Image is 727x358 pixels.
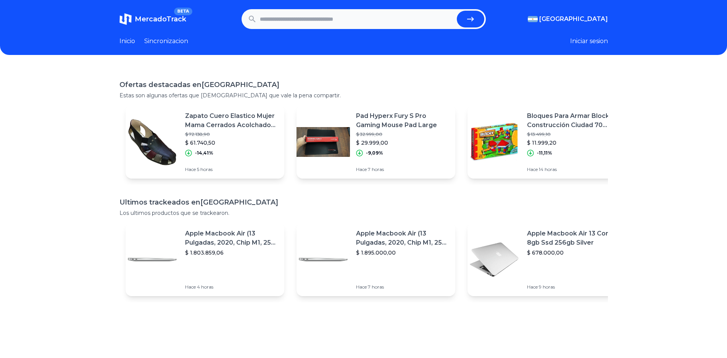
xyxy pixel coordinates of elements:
p: $ 32.999,00 [356,131,449,137]
a: Featured imageZapato Cuero Elastico Mujer Mama Cerrados Acolchado Art 410$ 72.138,90$ 61.740,50-1... [126,105,284,179]
p: Hace 14 horas [527,166,620,173]
p: -14,41% [195,150,213,156]
p: -9,09% [366,150,383,156]
p: Estas son algunas ofertas que [DEMOGRAPHIC_DATA] que vale la pena compartir. [119,92,608,99]
p: $ 1.803.859,06 [185,249,278,256]
img: MercadoTrack [119,13,132,25]
img: Featured image [297,233,350,286]
p: Los ultimos productos que se trackearon. [119,209,608,217]
button: Iniciar sesion [570,37,608,46]
p: Apple Macbook Air (13 Pulgadas, 2020, Chip M1, 256 Gb De Ssd, 8 Gb De Ram) - Plata [356,229,449,247]
p: Hace 7 horas [356,166,449,173]
span: MercadoTrack [135,15,186,23]
a: Inicio [119,37,135,46]
p: $ 72.138,90 [185,131,278,137]
span: BETA [174,8,192,15]
img: Featured image [467,115,521,169]
p: Hace 7 horas [356,284,449,290]
a: Featured imagePad Hyperx Fury S Pro Gaming Mouse Pad Large$ 32.999,00$ 29.999,00-9,09%Hace 7 horas [297,105,455,179]
p: $ 11.999,20 [527,139,620,147]
p: Bloques Para Armar Blocky Construcción Ciudad 70 Piezas En Caja [527,111,620,130]
p: Hace 4 horas [185,284,278,290]
a: Featured imageBloques Para Armar Blocky Construcción Ciudad 70 Piezas En Caja$ 13.499,10$ 11.999,... [467,105,626,179]
p: Hace 5 horas [185,166,278,173]
p: $ 13.499,10 [527,131,620,137]
h1: Ofertas destacadas en [GEOGRAPHIC_DATA] [119,79,608,90]
img: Featured image [297,115,350,169]
p: Zapato Cuero Elastico Mujer Mama Cerrados Acolchado Art 410 [185,111,278,130]
p: $ 1.895.000,00 [356,249,449,256]
p: $ 29.999,00 [356,139,449,147]
img: Argentina [528,16,538,22]
a: Featured imageApple Macbook Air (13 Pulgadas, 2020, Chip M1, 256 Gb De Ssd, 8 Gb De Ram) - Plata$... [126,223,284,296]
a: Featured imageApple Macbook Air 13 Core I5 8gb Ssd 256gb Silver$ 678.000,00Hace 9 horas [467,223,626,296]
button: [GEOGRAPHIC_DATA] [528,15,608,24]
span: [GEOGRAPHIC_DATA] [539,15,608,24]
img: Featured image [126,115,179,169]
p: Apple Macbook Air 13 Core I5 8gb Ssd 256gb Silver [527,229,620,247]
img: Featured image [126,233,179,286]
p: $ 61.740,50 [185,139,278,147]
a: MercadoTrackBETA [119,13,186,25]
p: $ 678.000,00 [527,249,620,256]
p: Pad Hyperx Fury S Pro Gaming Mouse Pad Large [356,111,449,130]
p: Apple Macbook Air (13 Pulgadas, 2020, Chip M1, 256 Gb De Ssd, 8 Gb De Ram) - Plata [185,229,278,247]
h1: Ultimos trackeados en [GEOGRAPHIC_DATA] [119,197,608,208]
p: Hace 9 horas [527,284,620,290]
p: -11,11% [537,150,552,156]
img: Featured image [467,233,521,286]
a: Sincronizacion [144,37,188,46]
a: Featured imageApple Macbook Air (13 Pulgadas, 2020, Chip M1, 256 Gb De Ssd, 8 Gb De Ram) - Plata$... [297,223,455,296]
